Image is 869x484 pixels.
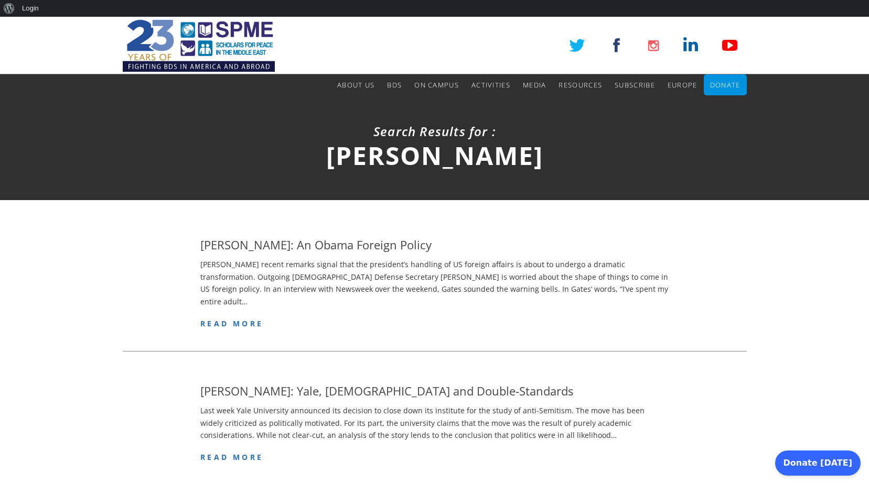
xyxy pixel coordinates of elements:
a: Media [523,74,546,95]
a: Activities [471,74,510,95]
span: Donate [710,80,741,90]
p: [PERSON_NAME] recent remarks signal that the president’s handling of US foreign affairs is about ... [200,258,669,308]
span: [PERSON_NAME] [326,138,543,172]
a: Resources [559,74,602,95]
a: Donate [710,74,741,95]
a: Europe [668,74,698,95]
span: BDS [387,80,402,90]
img: SPME [123,17,275,74]
h4: [PERSON_NAME]: Yale, [DEMOGRAPHIC_DATA] and Double-Standards [200,383,573,399]
a: read more [200,452,263,462]
a: read more [200,318,263,328]
span: Resources [559,80,602,90]
a: About Us [337,74,374,95]
p: Last week Yale University announced its decision to close down its institute for the study of ant... [200,404,669,442]
span: Europe [668,80,698,90]
a: On Campus [414,74,459,95]
span: Media [523,80,546,90]
a: Subscribe [615,74,655,95]
a: BDS [387,74,402,95]
span: On Campus [414,80,459,90]
span: Activities [471,80,510,90]
div: Search Results for : [123,123,747,140]
span: Subscribe [615,80,655,90]
span: About Us [337,80,374,90]
h4: [PERSON_NAME]: An Obama Foreign Policy [200,237,432,253]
